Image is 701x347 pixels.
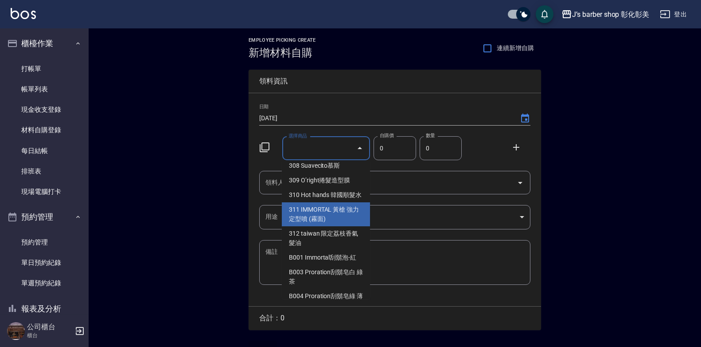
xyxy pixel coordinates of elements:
[282,250,370,265] li: B001 Immortal刮鬍泡-紅
[4,32,85,55] button: 櫃檯作業
[558,5,653,24] button: J’s barber shop 彰化彰美
[288,133,307,139] label: 選擇商品
[380,132,393,139] label: 自購價
[513,176,527,190] button: Open
[27,331,72,339] p: 櫃台
[656,6,690,23] button: 登出
[536,5,553,23] button: save
[4,252,85,273] a: 單日預約紀錄
[282,226,370,250] li: 312 taiwan 限定荔枝香氣髮油
[282,265,370,289] li: B003 Proration刮鬍皂白 綠茶
[4,141,85,161] a: 每日結帳
[282,173,370,188] li: 309 O’right捲髮造型膜
[4,273,85,293] a: 單週預約紀錄
[4,232,85,252] a: 預約管理
[4,79,85,99] a: 帳單列表
[4,99,85,120] a: 現金收支登錄
[282,289,370,313] li: B004 Proration刮鬍皂綠 薄荷
[353,141,367,155] button: Close
[4,297,85,320] button: 報表及分析
[4,59,85,79] a: 打帳單
[4,120,85,140] a: 材料自購登錄
[282,158,370,173] li: 308 Suavecito慕斯
[7,322,25,340] img: Person
[4,205,85,229] button: 預約管理
[4,161,85,181] a: 排班表
[259,103,269,110] label: 日期
[27,323,72,331] h5: 公司櫃台
[282,188,370,202] li: 310 Hot hands 韓國順髮水
[259,77,530,86] span: 領料資訊
[514,108,536,129] button: Choose date, selected date is 2025-09-19
[259,111,511,126] input: YYYY/MM/DD
[497,43,534,53] span: 連續新增自購
[282,202,370,226] li: 311 IMMORTAL 黃槍 強力定型噴 (霧面)
[572,9,649,20] div: J’s barber shop 彰化彰美
[249,307,541,330] div: 合計： 0
[11,8,36,19] img: Logo
[426,132,435,139] label: 數量
[4,181,85,202] a: 現場電腦打卡
[249,47,316,59] h3: 新增材料自購
[249,37,316,43] h2: Employee Picking Create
